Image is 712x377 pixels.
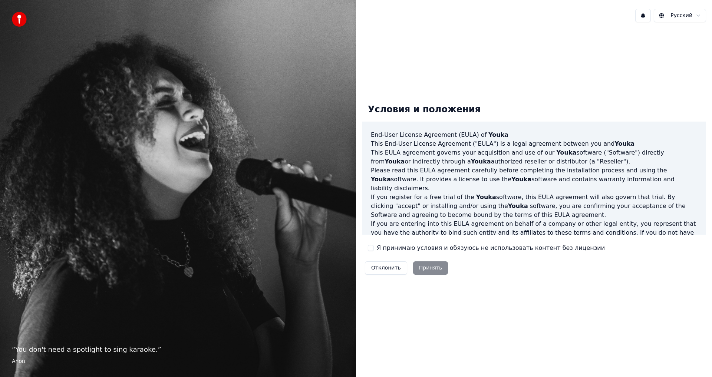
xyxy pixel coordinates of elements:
[371,139,697,148] p: This End-User License Agreement ("EULA") is a legal agreement between you and
[371,193,697,219] p: If you register for a free trial of the software, this EULA agreement will also govern that trial...
[614,140,634,147] span: Youka
[12,344,344,355] p: “ You don't need a spotlight to sing karaoke. ”
[371,166,697,193] p: Please read this EULA agreement carefully before completing the installation process and using th...
[488,131,508,138] span: Youka
[371,130,697,139] h3: End-User License Agreement (EULA) of
[12,12,27,27] img: youka
[377,244,605,252] label: Я принимаю условия и обязуюсь не использовать контент без лицензии
[471,158,491,165] span: Youka
[508,202,528,209] span: Youka
[476,194,496,201] span: Youka
[556,149,576,156] span: Youka
[385,158,405,165] span: Youka
[12,358,344,365] footer: Anon
[371,176,391,183] span: Youka
[371,148,697,166] p: This EULA agreement governs your acquisition and use of our software ("Software") directly from o...
[371,219,697,255] p: If you are entering into this EULA agreement on behalf of a company or other legal entity, you re...
[511,176,531,183] span: Youka
[365,261,407,275] button: Отклонить
[362,98,487,122] div: Условия и положения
